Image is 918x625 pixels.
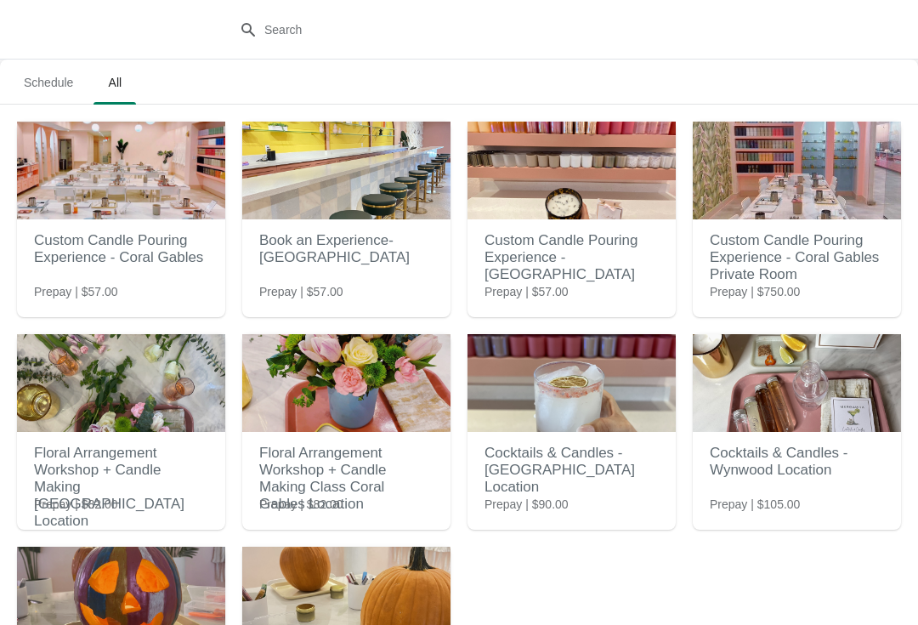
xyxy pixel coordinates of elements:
[259,496,343,513] span: Prepay | $82.00
[710,283,800,300] span: Prepay | $750.00
[259,283,343,300] span: Prepay | $57.00
[259,436,433,521] h2: Floral Arrangement Workshop + Candle Making Class Coral Gables Location
[467,122,676,219] img: Custom Candle Pouring Experience - Fort Lauderdale
[484,436,659,504] h2: Cocktails & Candles - [GEOGRAPHIC_DATA] Location
[242,122,450,219] img: Book an Experience- Delray Beach
[93,67,136,98] span: All
[263,14,688,45] input: Search
[17,122,225,219] img: Custom Candle Pouring Experience - Coral Gables
[242,334,450,432] img: Floral Arrangement Workshop + Candle Making Class Coral Gables Location
[34,436,208,538] h2: Floral Arrangement Workshop + Candle Making [GEOGRAPHIC_DATA] Location
[484,283,569,300] span: Prepay | $57.00
[17,334,225,432] img: Floral Arrangement Workshop + Candle Making Fort Lauderdale Location
[467,334,676,432] img: Cocktails & Candles - Fort Lauderdale Location
[710,436,884,487] h2: Cocktails & Candles - Wynwood Location
[693,122,901,219] img: Custom Candle Pouring Experience - Coral Gables Private Room
[34,496,118,513] span: Prepay | $82.00
[484,496,569,513] span: Prepay | $90.00
[693,334,901,432] img: Cocktails & Candles - Wynwood Location
[710,224,884,292] h2: Custom Candle Pouring Experience - Coral Gables Private Room
[710,496,800,513] span: Prepay | $105.00
[10,67,87,98] span: Schedule
[484,224,659,292] h2: Custom Candle Pouring Experience - [GEOGRAPHIC_DATA]
[34,283,118,300] span: Prepay | $57.00
[259,224,433,275] h2: Book an Experience- [GEOGRAPHIC_DATA]
[34,224,208,275] h2: Custom Candle Pouring Experience - Coral Gables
